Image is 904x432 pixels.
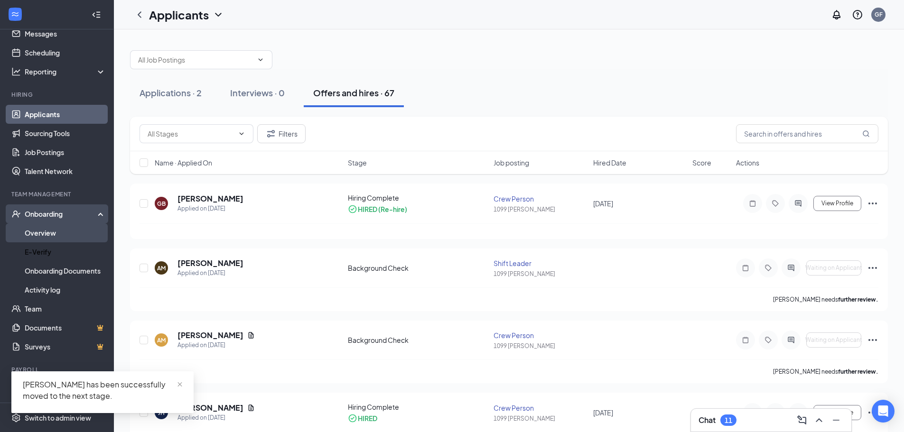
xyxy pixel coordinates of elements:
div: [PERSON_NAME] has been successfully moved to the next stage. [23,379,182,402]
div: 1099 [PERSON_NAME] [494,270,587,278]
h5: [PERSON_NAME] [177,330,243,340]
div: Applied on [DATE] [177,340,255,350]
span: Waiting on Applicant [805,337,862,343]
div: GF [875,10,883,18]
p: [PERSON_NAME] needs [773,368,878,376]
svg: Tag [763,336,774,344]
span: close [177,381,183,388]
b: further review. [838,368,878,375]
div: Background Check [348,263,488,273]
svg: Filter [265,128,277,139]
a: DocumentsCrown [25,318,106,337]
svg: ChevronDown [257,56,264,64]
button: View Profile [813,196,861,211]
button: Waiting on Applicant [806,260,861,276]
div: HIRED [358,414,377,423]
div: HIRED (Re-hire) [358,204,407,214]
svg: Note [740,336,751,344]
span: Waiting on Applicant [805,265,862,271]
a: Applicants [25,105,106,124]
svg: WorkstreamLogo [10,9,20,19]
svg: ActiveChat [785,264,797,272]
button: ComposeMessage [794,413,810,428]
button: View Profile [813,405,861,420]
h5: [PERSON_NAME] [177,403,243,413]
svg: Collapse [92,10,101,19]
a: Job Postings [25,143,106,162]
span: Stage [348,158,367,167]
div: 1099 [PERSON_NAME] [494,205,587,213]
svg: UserCheck [11,209,21,219]
span: Score [692,158,711,167]
svg: Ellipses [867,407,878,418]
h1: Applicants [149,7,209,23]
b: further review. [838,296,878,303]
div: Applied on [DATE] [177,268,243,278]
svg: CheckmarkCircle [348,204,357,214]
svg: ChevronUp [813,414,825,426]
button: Minimize [829,413,844,428]
div: Applied on [DATE] [177,204,243,213]
span: [DATE] [593,408,613,417]
div: AM [157,264,166,272]
a: Messages [25,24,106,43]
a: Sourcing Tools [25,124,106,143]
div: Reporting [25,67,106,76]
a: Scheduling [25,43,106,62]
svg: Note [747,200,758,207]
svg: Note [740,264,751,272]
svg: Analysis [11,67,21,76]
span: Actions [736,158,759,167]
a: Talent Network [25,162,106,181]
div: Hiring Complete [348,402,488,412]
a: SurveysCrown [25,337,106,356]
svg: Minimize [830,414,842,426]
div: Crew Person [494,331,587,340]
div: Offers and hires · 67 [313,87,394,99]
div: Background Check [348,335,488,345]
div: AM [157,336,166,344]
div: GB [157,200,166,208]
div: Applications · 2 [140,87,202,99]
svg: CheckmarkCircle [348,414,357,423]
div: Team Management [11,190,104,198]
svg: ChevronDown [238,130,245,138]
button: ChevronUp [811,413,827,428]
svg: Ellipses [867,262,878,274]
div: 11 [725,416,732,424]
span: [DATE] [593,199,613,208]
a: Onboarding Documents [25,261,106,280]
div: Hiring Complete [348,193,488,202]
span: Job posting [494,158,529,167]
svg: Notifications [831,9,842,20]
div: Applied on [DATE] [177,413,255,423]
span: Hired Date [593,158,626,167]
svg: ActiveChat [792,200,804,207]
svg: Document [247,404,255,412]
svg: Ellipses [867,198,878,209]
div: Interviews · 0 [230,87,285,99]
div: Hiring [11,91,104,99]
svg: Tag [770,200,781,207]
svg: ChevronLeft [134,9,145,20]
a: E-Verify [25,242,106,261]
a: Activity log [25,280,106,299]
div: Payroll [11,366,104,374]
a: Team [25,299,106,318]
h3: Chat [699,415,716,425]
input: All Stages [148,129,234,139]
h5: [PERSON_NAME] [177,193,243,204]
svg: Ellipses [867,334,878,346]
button: Filter Filters [257,124,306,143]
div: 1099 [PERSON_NAME] [494,414,587,423]
span: Name · Applied On [155,158,212,167]
span: View Profile [821,200,853,207]
a: Overview [25,223,106,242]
div: Shift Leader [494,258,587,268]
div: Onboarding [25,209,98,219]
svg: ActiveChat [785,336,797,344]
svg: QuestionInfo [852,9,863,20]
svg: ChevronDown [213,9,224,20]
svg: Tag [763,264,774,272]
div: 1099 [PERSON_NAME] [494,342,587,350]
